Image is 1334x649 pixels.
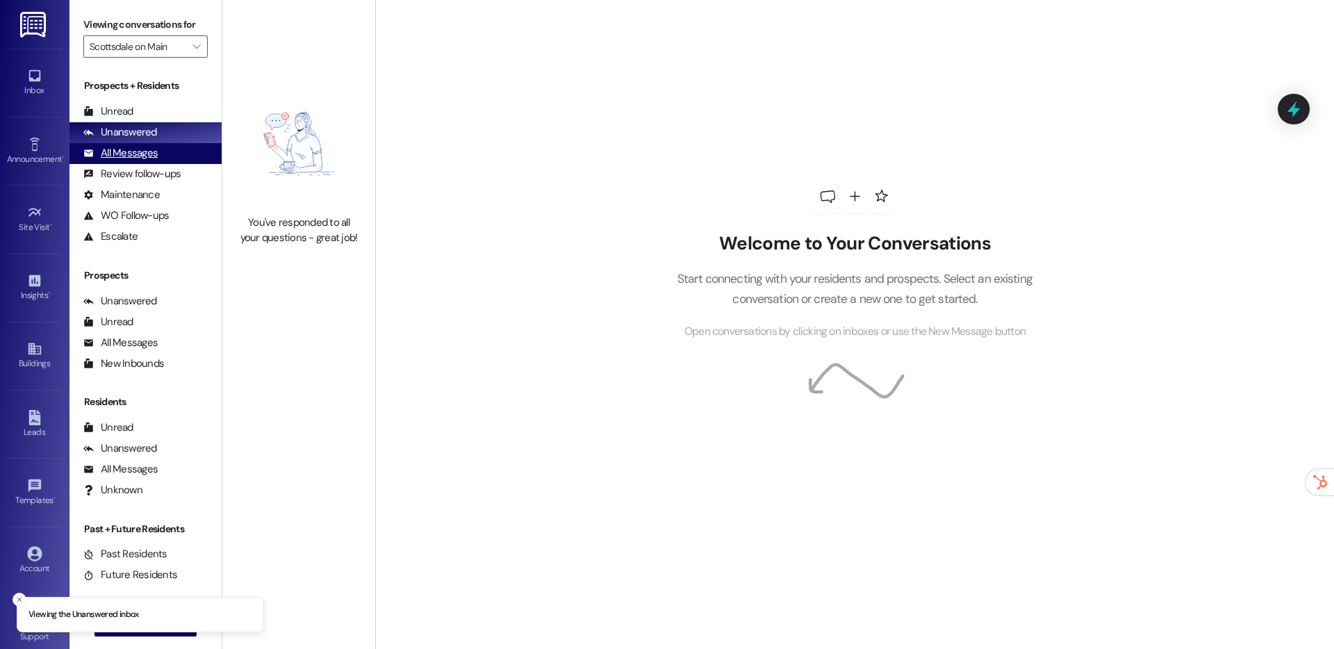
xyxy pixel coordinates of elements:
img: empty-state [238,79,360,209]
div: Unread [83,315,133,329]
div: Escalate [83,229,138,244]
span: • [62,152,64,162]
a: Templates • [7,474,63,511]
div: New Inbounds [83,356,164,371]
div: Unknown [83,483,142,498]
img: ResiDesk Logo [20,12,49,38]
div: Future Residents [83,568,177,582]
div: All Messages [83,146,158,161]
i:  [192,41,200,52]
a: Leads [7,406,63,443]
div: Residents [69,395,222,409]
div: All Messages [83,462,158,477]
input: All communities [90,35,186,58]
div: You've responded to all your questions - great job! [238,215,360,245]
div: Past Residents [83,547,167,561]
span: • [48,288,50,298]
div: All Messages [83,336,158,350]
div: Prospects [69,268,222,283]
div: WO Follow-ups [83,208,169,223]
p: Start connecting with your residents and prospects. Select an existing conversation or create a n... [656,269,1053,309]
label: Viewing conversations for [83,14,208,35]
div: Prospects + Residents [69,79,222,93]
a: Support [7,610,63,648]
span: Open conversations by clicking on inboxes or use the New Message button [684,323,1026,340]
span: • [53,493,56,503]
span: • [50,220,52,230]
div: Unanswered [83,441,157,456]
div: Unanswered [83,294,157,309]
div: Unread [83,104,133,119]
a: Buildings [7,337,63,375]
a: Account [7,542,63,580]
div: Past + Future Residents [69,522,222,536]
p: Viewing the Unanswered inbox [28,609,139,621]
div: Maintenance [83,188,160,202]
a: Insights • [7,269,63,306]
div: Unread [83,420,133,435]
a: Site Visit • [7,201,63,238]
button: Close toast [13,593,26,607]
div: Review follow-ups [83,167,181,181]
a: Inbox [7,64,63,101]
div: Unanswered [83,125,157,140]
h2: Welcome to Your Conversations [656,233,1053,255]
